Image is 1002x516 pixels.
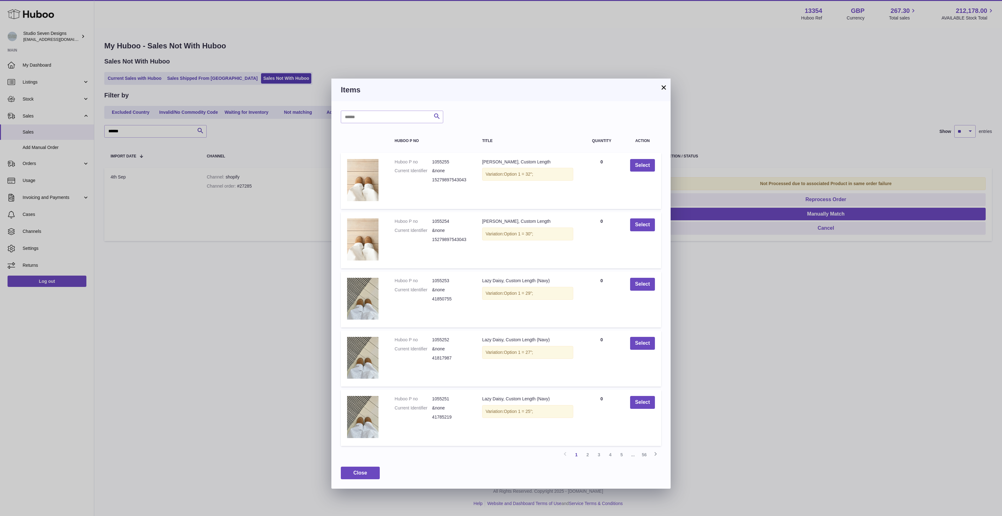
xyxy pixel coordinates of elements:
a: 4 [605,449,616,460]
dd: &none [432,346,470,352]
span: Option 1 = 27”; [504,350,533,355]
dt: Current Identifier [395,228,432,233]
button: Select [630,159,655,172]
dt: Current Identifier [395,287,432,293]
img: Lazy Daisy, Custom Length (Navy) [347,396,378,438]
span: Option 1 = 25”; [504,409,533,414]
dd: &none [432,228,470,233]
a: 56 [639,449,650,460]
dd: 15279897543043 [432,237,470,243]
img: Lazy Daisy, Custom Length (Navy) [347,278,378,320]
th: Huboo P no [388,133,476,149]
span: Option 1 = 30"; [504,231,533,236]
button: Select [630,337,655,350]
dd: 1055254 [432,218,470,224]
img: Jodie Jeans, Custom Length [347,218,378,261]
img: Lazy Daisy, Custom Length (Navy) [347,337,378,379]
div: Variation: [482,228,573,240]
button: Select [630,278,655,291]
dt: Current Identifier [395,346,432,352]
td: 0 [580,212,624,268]
div: Variation: [482,346,573,359]
div: Lazy Daisy, Custom Length (Navy) [482,278,573,284]
dd: &none [432,405,470,411]
span: ... [627,449,639,460]
dd: 41850755 [432,296,470,302]
div: Lazy Daisy, Custom Length (Navy) [482,396,573,402]
dt: Current Identifier [395,405,432,411]
div: Lazy Daisy, Custom Length (Navy) [482,337,573,343]
div: [PERSON_NAME], Custom Length [482,218,573,224]
dd: 1055252 [432,337,470,343]
span: Close [353,470,367,475]
div: Variation: [482,168,573,181]
dt: Huboo P no [395,278,432,284]
a: 2 [582,449,593,460]
dt: Huboo P no [395,159,432,165]
div: Variation: [482,405,573,418]
button: Close [341,467,380,480]
img: Jodie Jeans, Custom Length [347,159,378,201]
th: Action [624,133,661,149]
dt: Huboo P no [395,396,432,402]
td: 0 [580,272,624,327]
dd: 15279897543043 [432,177,470,183]
th: Title [476,133,580,149]
a: 1 [571,449,582,460]
button: Select [630,218,655,231]
button: Select [630,396,655,409]
span: Option 1 = 29”; [504,291,533,296]
span: Option 1 = 32"; [504,172,533,177]
dd: &none [432,168,470,174]
dt: Current Identifier [395,168,432,174]
dd: 1055253 [432,278,470,284]
a: 3 [593,449,605,460]
button: × [660,84,667,91]
div: [PERSON_NAME], Custom Length [482,159,573,165]
th: Quantity [580,133,624,149]
dd: &none [432,287,470,293]
dd: 1055251 [432,396,470,402]
h3: Items [341,85,661,95]
a: 5 [616,449,627,460]
dd: 1055255 [432,159,470,165]
td: 0 [580,331,624,387]
td: 0 [580,153,624,209]
dt: Huboo P no [395,337,432,343]
div: Variation: [482,287,573,300]
dd: 41817987 [432,355,470,361]
dt: Huboo P no [395,218,432,224]
td: 0 [580,390,624,446]
dd: 41785219 [432,414,470,420]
